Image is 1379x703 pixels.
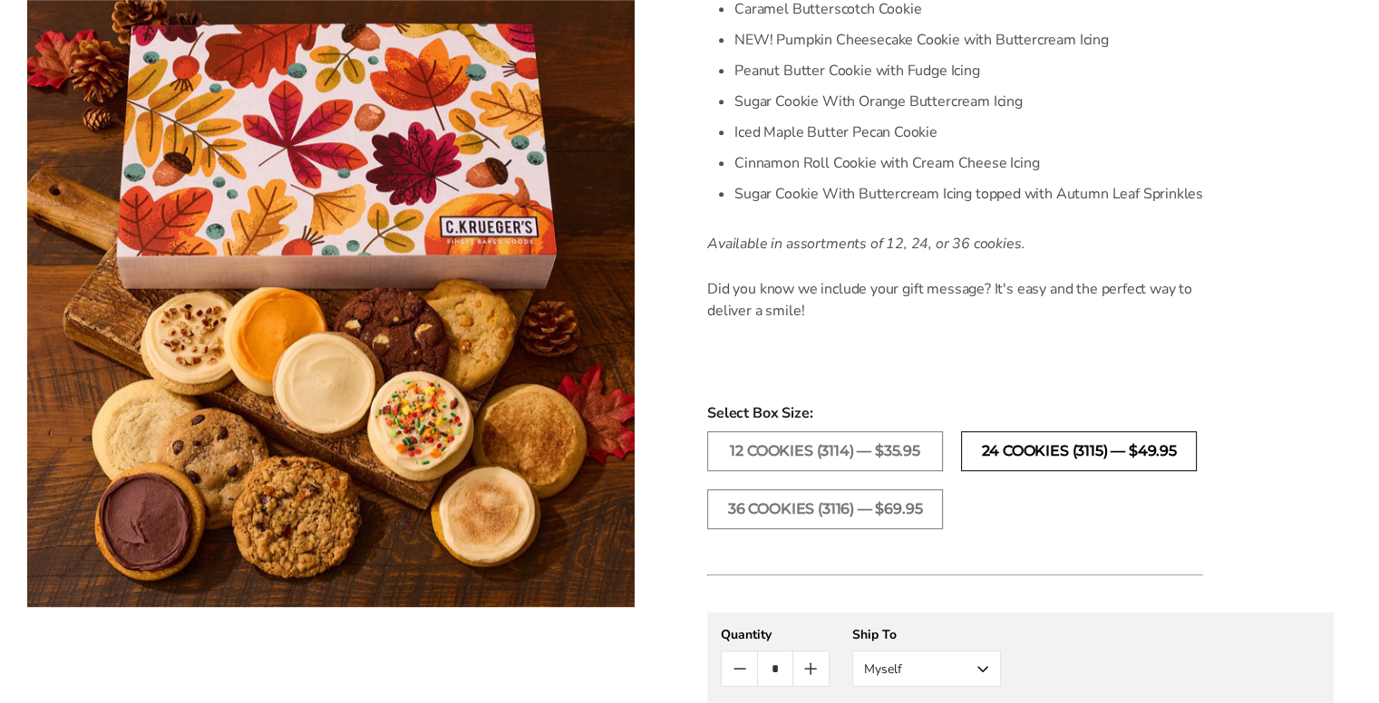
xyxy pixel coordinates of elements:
iframe: Sign Up via Text for Offers [15,634,188,689]
label: 12 COOKIES (3114) — $35.95 [707,431,943,471]
li: Cinnamon Roll Cookie with Cream Cheese Icing [734,148,1203,178]
li: Peanut Butter Cookie with Fudge Icing [734,55,1203,86]
label: 36 COOKIES (3116) — $69.95 [707,489,943,529]
label: 24 COOKIES (3115) — $49.95 [961,431,1197,471]
button: Count minus [722,651,757,686]
button: Count plus [793,651,829,686]
li: Sugar Cookie With Buttercream Icing topped with Autumn Leaf Sprinkles [734,178,1203,209]
li: Sugar Cookie With Orange Buttercream Icing [734,86,1203,117]
div: Quantity [721,626,830,643]
li: NEW! Pumpkin Cheesecake Cookie with Buttercream Icing [734,24,1203,55]
button: Myself [852,650,1001,687]
span: Select Box Size: [707,402,1334,424]
p: Did you know we include your gift message? It's easy and the perfect way to deliver a smile! [707,278,1203,322]
li: Iced Maple Butter Pecan Cookie [734,117,1203,148]
div: Ship To [852,626,1001,643]
em: Available in assortments of 12, 24, or 36 cookies. [707,234,1025,254]
input: Quantity [757,651,792,686]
